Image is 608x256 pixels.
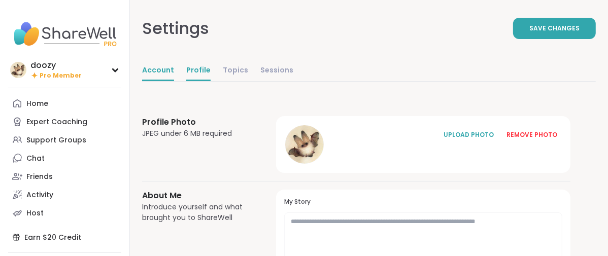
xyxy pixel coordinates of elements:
[26,172,53,182] div: Friends
[142,190,252,202] h3: About Me
[501,124,562,145] button: REMOVE PHOTO
[438,124,499,145] button: UPLOAD PHOTO
[284,198,562,206] h3: My Story
[444,130,494,139] div: UPLOAD PHOTO
[26,135,86,145] div: Support Groups
[26,99,48,109] div: Home
[8,228,121,246] div: Earn $20 Credit
[26,190,53,200] div: Activity
[40,71,82,80] span: Pro Member
[8,94,121,113] a: Home
[8,16,121,52] img: ShareWell Nav Logo
[529,24,580,33] span: Save Changes
[186,61,211,81] a: Profile
[142,202,252,223] div: Introduce yourself and what brought you to ShareWell
[8,113,121,131] a: Expert Coaching
[8,204,121,222] a: Host
[142,128,252,139] div: JPEG under 6 MB required
[223,61,248,81] a: Topics
[142,16,209,41] div: Settings
[8,186,121,204] a: Activity
[26,117,87,127] div: Expert Coaching
[8,131,121,149] a: Support Groups
[8,167,121,186] a: Friends
[142,61,174,81] a: Account
[260,61,293,81] a: Sessions
[26,208,44,218] div: Host
[30,60,82,71] div: doozy
[26,154,45,164] div: Chat
[142,116,252,128] h3: Profile Photo
[8,149,121,167] a: Chat
[10,62,26,78] img: doozy
[506,130,557,139] div: REMOVE PHOTO
[513,18,596,39] button: Save Changes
